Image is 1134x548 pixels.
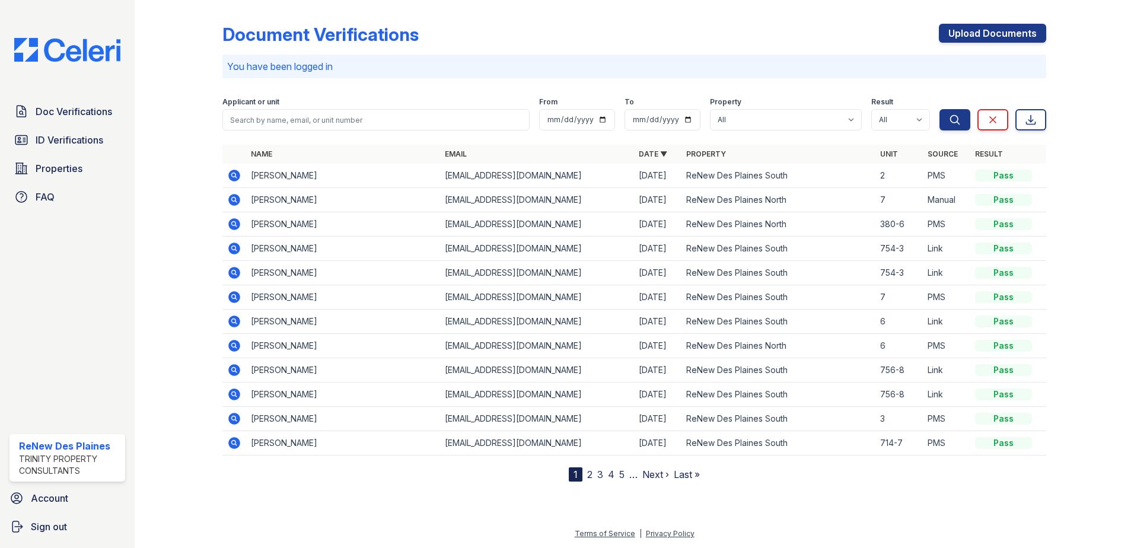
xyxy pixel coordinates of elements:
td: ReNew Des Plaines South [681,164,875,188]
td: 7 [875,188,923,212]
td: [DATE] [634,431,681,455]
div: Document Verifications [222,24,419,45]
td: [PERSON_NAME] [246,383,440,407]
a: Name [251,149,272,158]
a: Date ▼ [639,149,667,158]
div: | [639,529,642,538]
td: 756-8 [875,383,923,407]
td: [PERSON_NAME] [246,407,440,431]
div: Pass [975,291,1032,303]
td: ReNew Des Plaines South [681,261,875,285]
td: PMS [923,285,970,310]
td: [PERSON_NAME] [246,310,440,334]
td: [EMAIL_ADDRESS][DOMAIN_NAME] [440,285,634,310]
div: Pass [975,194,1032,206]
td: 714-7 [875,431,923,455]
td: [DATE] [634,237,681,261]
td: Link [923,358,970,383]
td: 754-3 [875,261,923,285]
td: [DATE] [634,310,681,334]
span: Account [31,491,68,505]
a: Account [5,486,130,510]
button: Sign out [5,515,130,539]
a: FAQ [9,185,125,209]
a: Upload Documents [939,24,1046,43]
td: 380-6 [875,212,923,237]
td: [EMAIL_ADDRESS][DOMAIN_NAME] [440,261,634,285]
td: PMS [923,431,970,455]
td: PMS [923,164,970,188]
td: ReNew Des Plaines South [681,237,875,261]
td: 6 [875,334,923,358]
div: Pass [975,316,1032,327]
p: You have been logged in [227,59,1041,74]
div: Pass [975,340,1032,352]
td: [DATE] [634,407,681,431]
td: [DATE] [634,383,681,407]
td: [EMAIL_ADDRESS][DOMAIN_NAME] [440,383,634,407]
div: Pass [975,413,1032,425]
div: Pass [975,243,1032,254]
td: ReNew Des Plaines North [681,334,875,358]
input: Search by name, email, or unit number [222,109,530,130]
td: Link [923,383,970,407]
td: [EMAIL_ADDRESS][DOMAIN_NAME] [440,164,634,188]
td: [DATE] [634,261,681,285]
td: [EMAIL_ADDRESS][DOMAIN_NAME] [440,212,634,237]
a: Properties [9,157,125,180]
span: … [629,467,638,482]
td: [EMAIL_ADDRESS][DOMAIN_NAME] [440,188,634,212]
span: ID Verifications [36,133,103,147]
td: ReNew Des Plaines South [681,431,875,455]
td: [EMAIL_ADDRESS][DOMAIN_NAME] [440,334,634,358]
td: ReNew Des Plaines South [681,310,875,334]
td: [EMAIL_ADDRESS][DOMAIN_NAME] [440,358,634,383]
div: Trinity Property Consultants [19,453,120,477]
span: FAQ [36,190,55,204]
div: Pass [975,218,1032,230]
td: [PERSON_NAME] [246,334,440,358]
td: PMS [923,407,970,431]
div: Pass [975,388,1032,400]
td: 6 [875,310,923,334]
td: [DATE] [634,358,681,383]
label: From [539,97,558,107]
td: [DATE] [634,285,681,310]
td: Manual [923,188,970,212]
span: Properties [36,161,82,176]
label: To [625,97,634,107]
a: 2 [587,469,593,480]
div: 1 [569,467,582,482]
td: [PERSON_NAME] [246,237,440,261]
a: 5 [619,469,625,480]
a: Privacy Policy [646,529,695,538]
td: ReNew Des Plaines North [681,212,875,237]
a: Source [928,149,958,158]
td: ReNew Des Plaines South [681,358,875,383]
td: [PERSON_NAME] [246,358,440,383]
td: [EMAIL_ADDRESS][DOMAIN_NAME] [440,431,634,455]
a: Last » [674,469,700,480]
span: Sign out [31,520,67,534]
td: [PERSON_NAME] [246,285,440,310]
a: 3 [597,469,603,480]
td: [EMAIL_ADDRESS][DOMAIN_NAME] [440,407,634,431]
a: Terms of Service [575,529,635,538]
td: [DATE] [634,164,681,188]
td: 7 [875,285,923,310]
label: Result [871,97,893,107]
td: ReNew Des Plaines South [681,407,875,431]
a: ID Verifications [9,128,125,152]
td: [DATE] [634,334,681,358]
div: Pass [975,170,1032,181]
div: ReNew Des Plaines [19,439,120,453]
td: 756-8 [875,358,923,383]
td: Link [923,237,970,261]
td: [EMAIL_ADDRESS][DOMAIN_NAME] [440,237,634,261]
td: [PERSON_NAME] [246,164,440,188]
td: PMS [923,334,970,358]
span: Doc Verifications [36,104,112,119]
a: Email [445,149,467,158]
td: ReNew Des Plaines North [681,188,875,212]
a: Next › [642,469,669,480]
